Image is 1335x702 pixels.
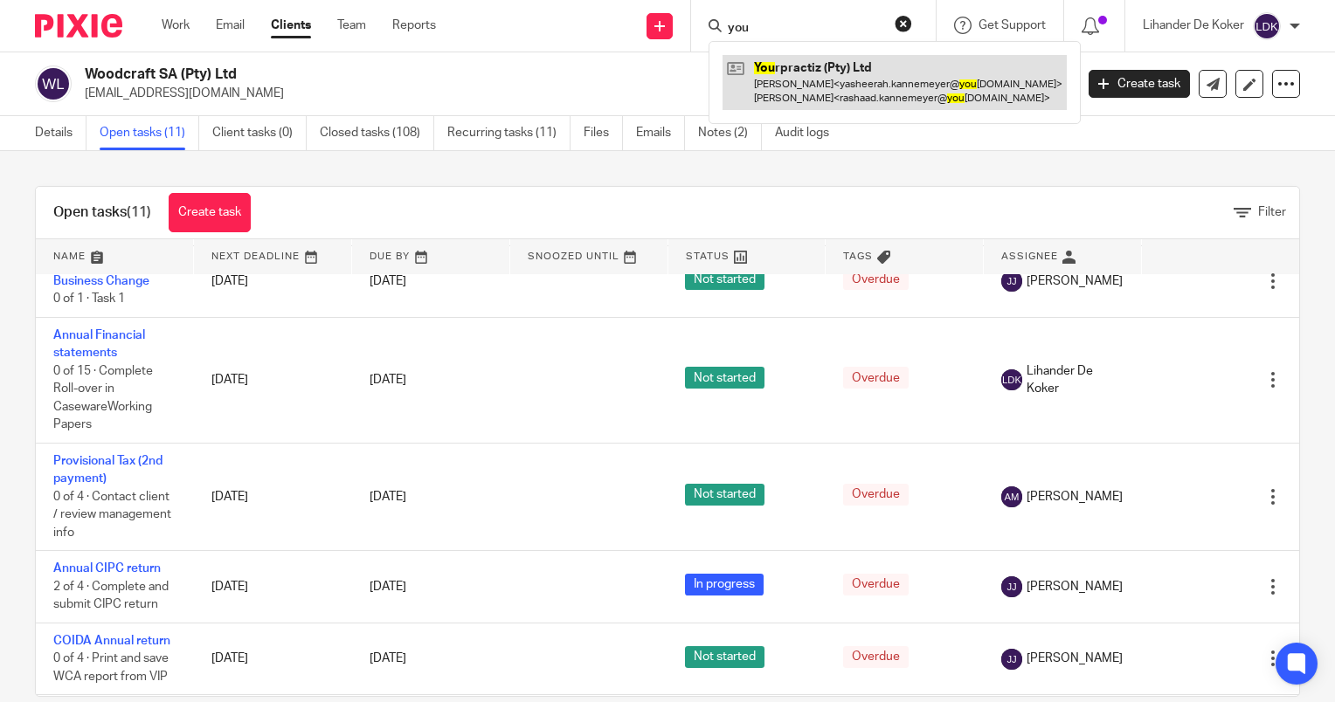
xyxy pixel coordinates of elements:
[843,268,909,290] span: Overdue
[53,293,125,306] span: 0 of 1 · Task 1
[685,646,764,668] span: Not started
[370,275,406,287] span: [DATE]
[216,17,245,34] a: Email
[895,15,912,32] button: Clear
[1001,271,1022,292] img: svg%3E
[100,116,199,150] a: Open tasks (11)
[53,203,151,222] h1: Open tasks
[194,551,352,623] td: [DATE]
[685,574,764,595] span: In progress
[843,574,909,595] span: Overdue
[1001,576,1022,597] img: svg%3E
[1089,70,1190,98] a: Create task
[1001,649,1022,670] img: svg%3E
[53,491,171,539] span: 0 of 4 · Contact client / review management info
[35,116,86,150] a: Details
[1001,369,1022,390] img: svg%3E
[686,251,730,261] span: Status
[775,116,842,150] a: Audit logs
[194,443,352,550] td: [DATE]
[1143,17,1244,34] p: Lihander De Koker
[1027,650,1123,667] span: [PERSON_NAME]
[1027,488,1123,506] span: [PERSON_NAME]
[528,251,619,261] span: Snoozed Until
[194,318,352,444] td: [DATE]
[212,116,307,150] a: Client tasks (0)
[53,652,169,683] span: 0 of 4 · Print and save WCA report from VIP
[370,581,406,593] span: [DATE]
[162,17,190,34] a: Work
[447,116,571,150] a: Recurring tasks (11)
[85,85,1062,102] p: [EMAIL_ADDRESS][DOMAIN_NAME]
[85,65,867,84] h2: Woodcraft SA (Pty) Ltd
[843,484,909,506] span: Overdue
[337,17,366,34] a: Team
[843,646,909,668] span: Overdue
[1258,206,1286,218] span: Filter
[194,623,352,694] td: [DATE]
[698,116,762,150] a: Notes (2)
[726,21,883,37] input: Search
[53,635,170,647] a: COIDA Annual return
[53,365,153,431] span: 0 of 15 · Complete Roll-over in CasewareWorking Papers
[35,65,72,102] img: svg%3E
[685,484,764,506] span: Not started
[1027,272,1123,290] span: [PERSON_NAME]
[271,17,311,34] a: Clients
[169,193,251,232] a: Create task
[194,245,352,317] td: [DATE]
[370,374,406,386] span: [DATE]
[979,19,1046,31] span: Get Support
[35,14,122,38] img: Pixie
[1253,12,1281,40] img: svg%3E
[53,329,145,359] a: Annual Financial statements
[392,17,436,34] a: Reports
[127,205,151,219] span: (11)
[53,581,169,611] span: 2 of 4 · Complete and submit CIPC return
[370,652,406,664] span: [DATE]
[584,116,623,150] a: Files
[843,251,873,261] span: Tags
[53,562,161,575] a: Annual CIPC return
[685,268,764,290] span: Not started
[843,367,909,389] span: Overdue
[1001,486,1022,507] img: svg%3E
[1027,578,1123,595] span: [PERSON_NAME]
[320,116,434,150] a: Closed tasks (108)
[636,116,685,150] a: Emails
[370,491,406,503] span: [DATE]
[53,455,163,485] a: Provisional Tax (2nd payment)
[1027,362,1124,398] span: Lihander De Koker
[685,367,764,389] span: Not started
